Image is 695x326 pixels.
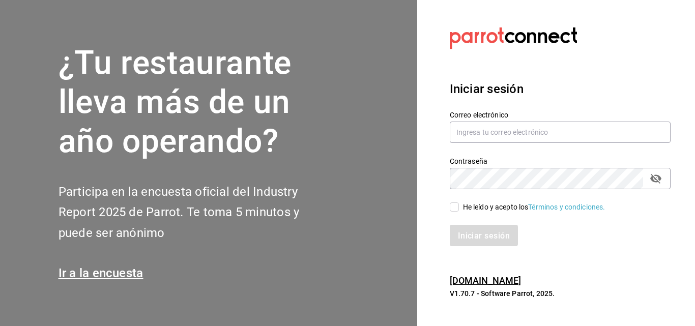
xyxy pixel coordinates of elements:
font: Contraseña [450,157,487,165]
a: [DOMAIN_NAME] [450,275,522,286]
font: Correo electrónico [450,111,508,119]
font: ¿Tu restaurante lleva más de un año operando? [59,44,292,160]
input: Ingresa tu correo electrónico [450,122,671,143]
font: Iniciar sesión [450,82,524,96]
a: Ir a la encuesta [59,266,143,280]
font: He leído y acepto los [463,203,529,211]
font: V1.70.7 - Software Parrot, 2025. [450,289,555,298]
font: Participa en la encuesta oficial del Industry Report 2025 de Parrot. Te toma 5 minutos y puede se... [59,185,299,241]
button: campo de contraseña [647,170,664,187]
a: Términos y condiciones. [528,203,605,211]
